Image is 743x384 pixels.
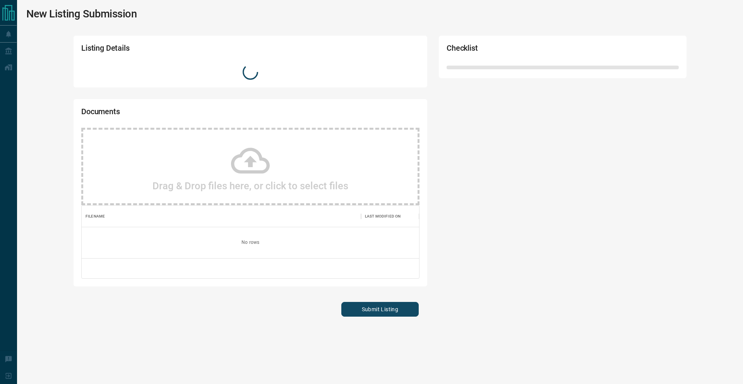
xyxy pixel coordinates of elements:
[365,206,401,227] div: Last Modified On
[152,180,348,192] h2: Drag & Drop files here, or click to select files
[26,8,137,20] h1: New Listing Submission
[361,206,419,227] div: Last Modified On
[341,302,419,317] button: Submit Listing
[81,128,419,205] div: Drag & Drop files here, or click to select files
[81,43,284,57] h2: Listing Details
[82,206,361,227] div: Filename
[86,206,105,227] div: Filename
[447,43,586,57] h2: Checklist
[81,107,284,120] h2: Documents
